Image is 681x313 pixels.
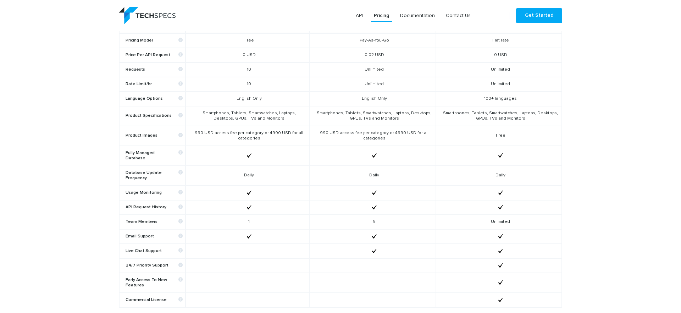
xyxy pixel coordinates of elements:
td: 990 USD access fee per category or 4990 USD for all categories [309,126,436,146]
td: Free [186,33,309,48]
td: Unlimited [309,62,436,77]
b: Pricing Model [126,38,183,43]
td: English Only [186,92,309,106]
td: Daily [436,166,562,186]
td: 990 USD access fee per category or 4990 USD for all categories [186,126,309,146]
b: Early Access To New Features [126,278,183,288]
td: Unlimited [436,215,562,229]
td: 10 [186,77,309,92]
td: Unlimited [436,77,562,92]
a: Get Started [516,8,562,23]
td: 100+ languages [436,92,562,106]
a: Pricing [371,9,392,22]
b: Email Support [126,234,183,239]
b: Database Update Frequency [126,170,183,181]
b: Live Chat Support [126,248,183,254]
b: Commercial License [126,297,183,303]
td: 1 [186,215,309,229]
td: Daily [186,166,309,186]
td: 0 USD [186,48,309,62]
a: API [353,9,366,22]
b: Team Members [126,219,183,225]
b: Product Specifications [126,113,183,119]
td: 10 [186,62,309,77]
b: API Request History [126,205,183,210]
td: Smartphones, Tablets, Smartwatches, Laptops, Desktops, GPUs, TVs and Monitors [186,106,309,126]
b: Price Per API Request [126,53,183,58]
b: 24/7 Priority Support [126,263,183,268]
b: Language Options [126,96,183,101]
b: Usage Monitoring [126,190,183,196]
td: 0.02 USD [309,48,436,62]
td: English Only [309,92,436,106]
td: 5 [309,215,436,229]
b: Requests [126,67,183,72]
td: Unlimited [436,62,562,77]
td: Unlimited [309,77,436,92]
a: Documentation [397,9,438,22]
a: Contact Us [443,9,474,22]
b: Product Images [126,133,183,138]
b: Rate Limit/hr [126,82,183,87]
b: Fully Managed Database [126,150,183,161]
td: Smartphones, Tablets, Smartwatches, Laptops, Desktops, GPUs, TVs and Monitors [309,106,436,126]
td: 0 USD [436,48,562,62]
img: logo [119,7,176,24]
td: Pay-As-You-Go [309,33,436,48]
td: Free [436,126,562,146]
td: Flat rate [436,33,562,48]
td: Daily [309,166,436,186]
td: Smartphones, Tablets, Smartwatches, Laptops, Desktops, GPUs, TVs and Monitors [436,106,562,126]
